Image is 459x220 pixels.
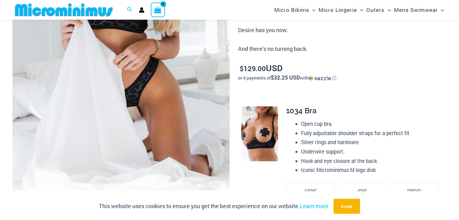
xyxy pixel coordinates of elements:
[438,2,444,18] span: Menu Toggle
[367,2,385,18] span: Outers
[305,187,316,192] span: x-small
[365,2,393,18] a: OutersMenu ToggleMenu Toggle
[274,2,309,18] span: Micro Bikinis
[319,2,357,18] span: Micro Lingerie
[334,199,360,214] button: Accept
[127,6,133,14] a: Search icon link
[309,2,315,18] span: Menu Toggle
[286,183,335,196] li: x-small
[358,187,367,192] span: small
[385,2,391,18] span: Menu Toggle
[317,2,365,18] a: Micro LingerieMenu ToggleMenu Toggle
[240,64,244,73] span: $
[99,202,329,211] p: This website uses cookies to ensure you get the best experience on our website.
[300,202,329,210] a: Learn more
[240,64,266,73] bdi: 129.00
[271,74,300,81] span: $32.25 USD
[286,106,317,115] span: 1034 Bra
[272,1,447,19] nav: Site Navigation
[301,147,441,156] li: Underwire support.
[301,138,441,147] li: Silver rings and hardware
[12,3,115,17] img: MM SHOP LOGO FLAT
[390,183,438,196] li: medium
[301,156,441,166] li: Hook and eye closure at the back.
[309,76,331,81] img: Sezzle
[393,2,446,18] a: Mens SwimwearMenu ToggleMenu Toggle
[394,2,438,18] span: Mens Swimwear
[139,7,144,13] a: Account icon link
[338,183,387,196] li: small
[238,63,447,73] p: USD
[301,129,441,138] li: Fully adjustable shoulder straps for a perfect fit
[238,75,447,81] div: or 4 payments of with
[151,2,165,17] a: View Shopping Cart, empty
[301,165,441,175] li: Iconic Microminimus M logo disk
[273,2,317,18] a: Micro BikinisMenu ToggleMenu Toggle
[241,106,278,161] img: Nights Fall Silver Leopard 1036 Bra
[357,2,363,18] span: Menu Toggle
[301,119,441,129] li: Open cup bra.
[407,187,421,192] span: medium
